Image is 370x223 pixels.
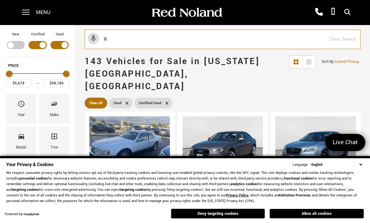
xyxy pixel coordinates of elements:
button: Deny targeting cookies [171,209,265,219]
span: Live Chat [330,138,361,147]
img: Red Noland Auto Group [151,7,223,18]
span: Lowest Price [335,59,356,64]
div: Trim [50,144,58,151]
strong: targeting cookies [12,187,39,192]
span: Model [18,131,25,144]
span: 143 Vehicles for Sale in [US_STATE][GEOGRAPHIC_DATA], [GEOGRAPHIC_DATA] [85,55,260,93]
label: New [12,31,19,38]
div: Year [18,112,25,119]
a: ComplyAuto [24,212,39,216]
div: 1 / 2 [182,116,263,177]
a: Live Chat [325,134,365,151]
a: Privacy Policy [226,193,249,198]
img: 2014 Audi A4 2.0T Premium Plus 1 [182,116,263,177]
div: Maximum Price [63,71,69,77]
div: MakeMake [39,94,69,123]
label: Used [56,31,64,38]
span: Certified Used [139,99,161,107]
strong: targeting cookies [120,187,147,192]
span: Year [18,99,25,112]
p: We respect consumer privacy rights by letting visitors opt out of third-party tracking cookies an... [6,170,364,204]
span: Used [114,99,121,107]
div: ModelModel [6,126,36,156]
img: 2015 Subaru Legacy 2.5i 1 [275,116,356,177]
span: Clear All [89,99,103,107]
span: Trim [50,131,58,144]
strong: analytics cookies [230,182,258,186]
div: TrimTrim [39,126,69,156]
div: 1 / 2 [89,116,170,177]
div: Language: [293,163,309,167]
div: 1 / 2 [275,116,356,177]
strong: essential cookies [20,176,48,181]
svg: Click to toggle on voice search [88,33,99,44]
h5: Price [8,63,67,68]
button: Allow all cookies [270,209,364,218]
label: Certified [31,31,45,38]
strong: Arbitration Provision [278,193,310,198]
div: YearYear [6,94,36,123]
div: Make [50,112,59,119]
img: 1990 Lincoln Mark VII LSC 1 [89,116,170,177]
span: Your Privacy & Cookies [6,161,53,168]
div: Powered by [5,212,39,216]
div: Filter by Vehicle Type [5,31,71,57]
select: Language Select [310,162,364,168]
div: Minimum Price [6,71,12,77]
strong: functional cookies [284,176,313,181]
div: Model [16,144,26,151]
input: Search Inventory [85,30,361,49]
span: Sort By : [322,59,335,64]
input: Maximum [44,79,69,88]
span: Make [50,99,58,112]
input: Minimum [6,79,31,88]
div: Price [6,68,69,88]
